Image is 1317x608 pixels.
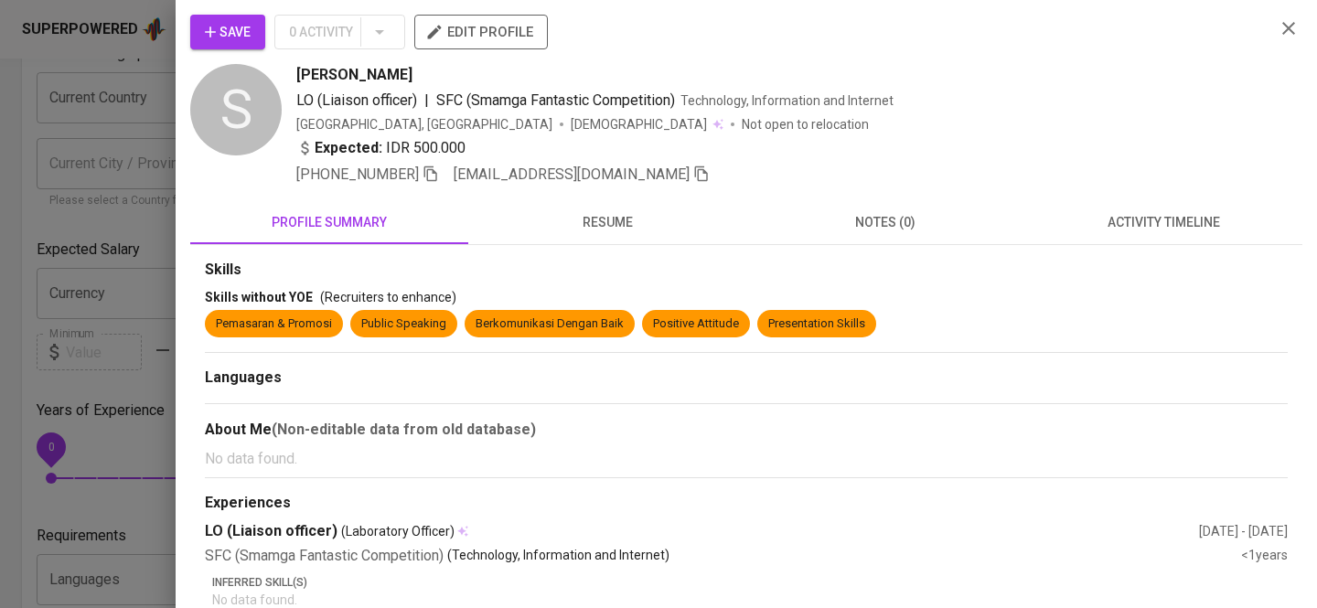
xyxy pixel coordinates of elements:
[653,315,739,333] div: Positive Attitude
[296,165,419,183] span: [PHONE_NUMBER]
[768,315,865,333] div: Presentation Skills
[205,419,1288,441] div: About Me
[190,64,282,155] div: S
[296,91,417,109] span: LO (Liaison officer)
[479,211,735,234] span: resume
[414,15,548,49] button: edit profile
[1241,546,1288,567] div: <1 years
[320,290,456,304] span: (Recruiters to enhance)
[476,315,624,333] div: Berkomunikasi Dengan Baik
[436,91,675,109] span: SFC (Smamga Fantastic Competition)
[742,115,869,133] p: Not open to relocation
[296,137,466,159] div: IDR 500.000
[205,260,1288,281] div: Skills
[447,546,669,567] p: (Technology, Information and Internet)
[341,522,455,540] span: (Laboratory Officer)
[272,421,536,438] b: (Non-editable data from old database)
[296,115,552,133] div: [GEOGRAPHIC_DATA], [GEOGRAPHIC_DATA]
[571,115,710,133] span: [DEMOGRAPHIC_DATA]
[205,290,313,304] span: Skills without YOE
[205,521,1199,542] div: LO (Liaison officer)
[315,137,382,159] b: Expected:
[424,90,429,112] span: |
[454,165,690,183] span: [EMAIL_ADDRESS][DOMAIN_NAME]
[1199,522,1288,540] div: [DATE] - [DATE]
[216,315,332,333] div: Pemasaran & Promosi
[429,20,533,44] span: edit profile
[205,448,1288,470] p: No data found.
[1035,211,1291,234] span: activity timeline
[205,493,1288,514] div: Experiences
[296,64,412,86] span: [PERSON_NAME]
[190,15,265,49] button: Save
[201,211,457,234] span: profile summary
[414,24,548,38] a: edit profile
[205,368,1288,389] div: Languages
[212,574,1288,591] p: Inferred Skill(s)
[680,93,894,108] span: Technology, Information and Internet
[205,546,1241,567] div: SFC (Smamga Fantastic Competition)
[361,315,446,333] div: Public Speaking
[757,211,1013,234] span: notes (0)
[205,21,251,44] span: Save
